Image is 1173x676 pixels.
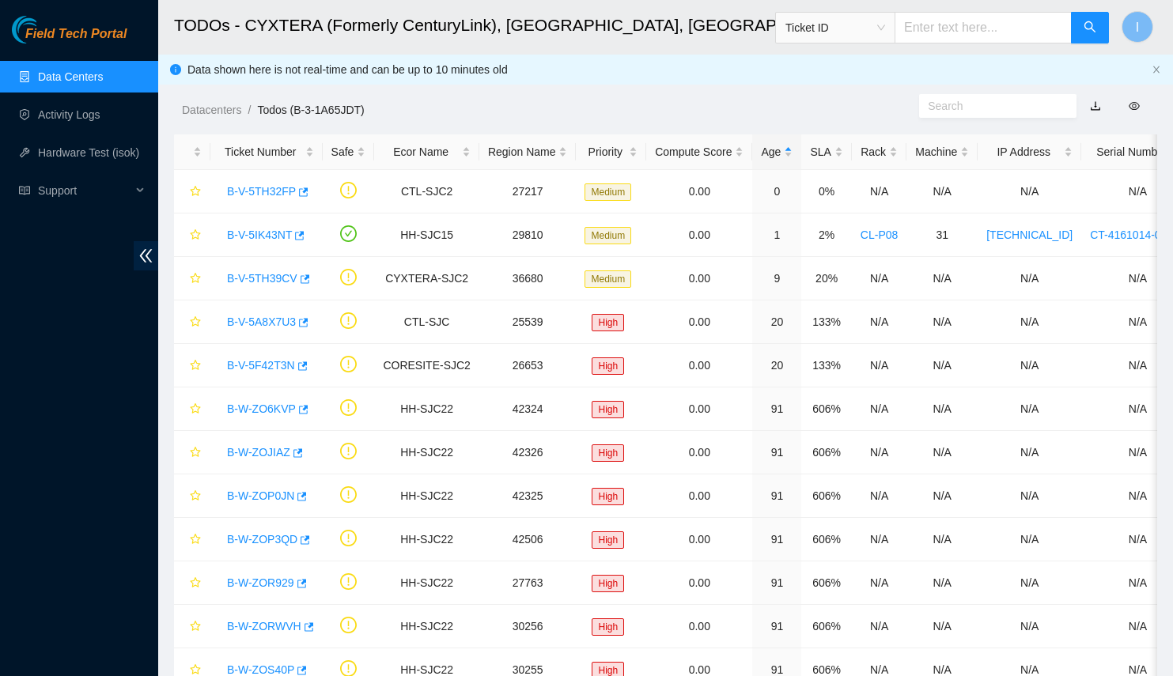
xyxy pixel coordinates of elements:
button: star [183,570,202,595]
td: 2% [801,213,851,257]
button: star [183,266,202,291]
button: star [183,527,202,552]
button: search [1071,12,1109,43]
td: 42506 [479,518,577,561]
a: B-W-ZO6KVP [227,402,296,415]
td: HH-SJC22 [374,387,479,431]
a: B-V-5IK43NT [227,228,292,241]
span: star [190,490,201,503]
a: CL-P08 [861,228,898,241]
td: CYXTERA-SJC2 [374,257,479,300]
td: HH-SJC22 [374,518,479,561]
img: Akamai Technologies [12,16,80,43]
span: star [190,447,201,459]
span: exclamation-circle [340,443,357,459]
td: 606% [801,431,851,474]
td: N/A [978,300,1081,344]
td: 606% [801,474,851,518]
td: N/A [852,257,906,300]
td: 42325 [479,474,577,518]
td: N/A [978,431,1081,474]
a: download [1090,100,1101,112]
td: 0.00 [646,170,752,213]
td: N/A [906,344,978,387]
td: 0.00 [646,561,752,605]
button: star [183,222,202,247]
td: 91 [752,474,801,518]
td: N/A [852,518,906,561]
td: N/A [852,170,906,213]
td: HH-SJC22 [374,474,479,518]
td: 27763 [479,561,577,605]
span: High [592,401,624,418]
td: CTL-SJC2 [374,170,479,213]
a: B-W-ZOR929 [227,576,294,589]
input: Search [928,97,1055,115]
td: CTL-SJC [374,300,479,344]
td: 0.00 [646,300,752,344]
input: Enter text here... [895,12,1072,43]
td: CORESITE-SJC2 [374,344,479,387]
span: High [592,618,624,636]
td: N/A [906,257,978,300]
span: exclamation-circle [340,312,357,329]
span: eye [1129,100,1140,111]
span: Medium [585,227,631,244]
span: Medium [585,183,631,201]
td: HH-SJC15 [374,213,479,257]
td: 0 [752,170,801,213]
td: 42324 [479,387,577,431]
span: Support [38,175,131,206]
button: star [183,440,202,465]
a: B-V-5A8X7U3 [227,315,296,328]
span: star [190,360,201,372]
td: N/A [978,518,1081,561]
td: 0.00 [646,605,752,648]
button: star [183,309,202,334]
span: star [190,403,201,416]
td: N/A [852,474,906,518]
a: B-V-5TH32FP [227,185,296,198]
span: close [1152,65,1161,74]
span: High [592,357,624,375]
span: exclamation-circle [340,269,357,285]
td: N/A [906,170,978,213]
span: Ticket ID [785,16,885,40]
span: star [190,229,201,242]
td: 133% [801,300,851,344]
td: HH-SJC22 [374,605,479,648]
span: exclamation-circle [340,399,357,416]
span: star [190,316,201,329]
a: Datacenters [182,104,241,116]
span: star [190,273,201,285]
span: High [592,488,624,505]
td: 606% [801,518,851,561]
td: 0.00 [646,387,752,431]
td: 91 [752,431,801,474]
td: 1 [752,213,801,257]
td: 26653 [479,344,577,387]
button: star [183,353,202,378]
td: 31 [906,213,978,257]
td: N/A [978,170,1081,213]
td: 91 [752,561,801,605]
td: N/A [906,431,978,474]
td: 0.00 [646,213,752,257]
a: B-W-ZOJIAZ [227,446,290,459]
span: search [1084,21,1096,36]
td: N/A [852,431,906,474]
span: star [190,186,201,198]
td: N/A [978,257,1081,300]
span: exclamation-circle [340,530,357,546]
a: Akamai TechnologiesField Tech Portal [12,28,127,49]
span: exclamation-circle [340,486,357,503]
td: N/A [852,344,906,387]
td: 606% [801,561,851,605]
a: B-W-ZOP0JN [227,489,294,502]
td: 91 [752,387,801,431]
td: 91 [752,518,801,561]
td: 0% [801,170,851,213]
td: 36680 [479,257,577,300]
td: N/A [852,387,906,431]
td: 30256 [479,605,577,648]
